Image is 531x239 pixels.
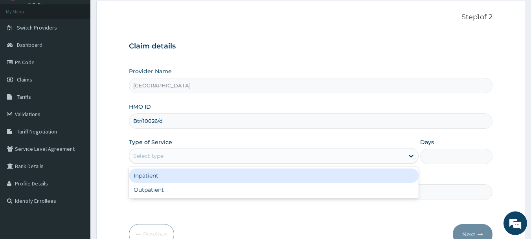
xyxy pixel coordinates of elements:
label: Days [420,138,434,146]
label: Provider Name [129,67,172,75]
label: HMO ID [129,103,151,111]
h3: Claim details [129,42,493,51]
div: Inpatient [129,169,419,183]
div: Select type [133,152,164,160]
input: Enter HMO ID [129,113,493,129]
span: Tariff Negotiation [17,128,57,135]
span: Switch Providers [17,24,57,31]
label: Type of Service [129,138,172,146]
p: Step 1 of 2 [129,13,493,22]
span: Claims [17,76,32,83]
a: Online [28,2,46,7]
span: Tariffs [17,93,31,100]
div: Outpatient [129,183,419,197]
span: Dashboard [17,41,42,48]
